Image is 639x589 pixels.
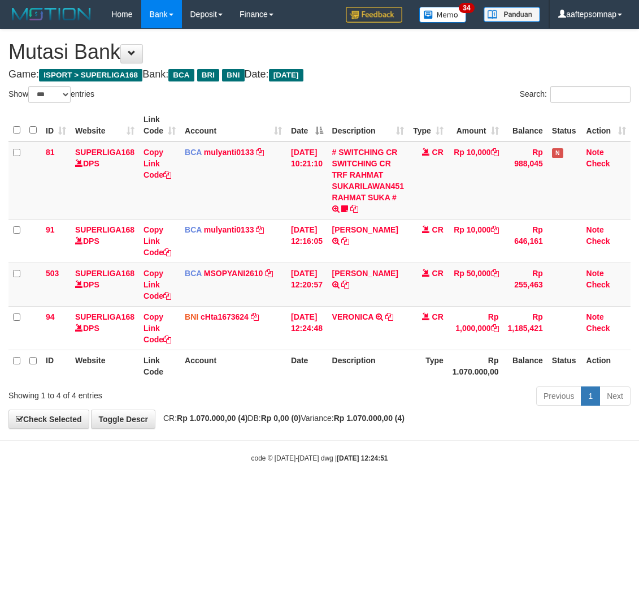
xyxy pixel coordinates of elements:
[39,69,142,81] span: ISPORT > SUPERLIGA168
[503,263,547,306] td: Rp 255,463
[581,386,600,406] a: 1
[408,350,448,382] th: Type
[41,109,71,141] th: ID: activate to sort column ascending
[286,350,328,382] th: Date
[432,269,444,278] span: CR
[91,410,155,429] a: Toggle Descr
[448,219,503,263] td: Rp 10,000
[341,280,349,289] a: Copy SALMIAH PATTIMURA to clipboard
[582,109,631,141] th: Action: activate to sort column ascending
[582,350,631,382] th: Action
[459,3,474,13] span: 34
[41,350,71,382] th: ID
[334,414,405,423] strong: Rp 1.070.000,00 (4)
[550,86,631,103] input: Search:
[491,269,499,278] a: Copy Rp 50,000 to clipboard
[503,219,547,263] td: Rp 646,161
[286,263,328,306] td: [DATE] 12:20:57
[144,225,171,257] a: Copy Link Code
[144,148,171,179] a: Copy Link Code
[185,148,202,157] span: BCA
[385,312,393,321] a: Copy VERONICA to clipboard
[139,109,180,141] th: Link Code: activate to sort column ascending
[201,312,249,321] a: cHta1673624
[251,312,259,321] a: Copy cHta1673624 to clipboard
[448,109,503,141] th: Amount: activate to sort column ascending
[547,350,582,382] th: Status
[448,263,503,306] td: Rp 50,000
[261,414,301,423] strong: Rp 0,00 (0)
[180,350,286,382] th: Account
[286,219,328,263] td: [DATE] 12:16:05
[204,269,263,278] a: MSOPYANI2610
[222,69,244,81] span: BNI
[46,312,55,321] span: 94
[432,312,444,321] span: CR
[204,225,254,234] a: mulyanti0133
[484,7,540,22] img: panduan.png
[265,269,273,278] a: Copy MSOPYANI2610 to clipboard
[448,306,503,350] td: Rp 1,000,000
[419,7,467,23] img: Button%20Memo.svg
[586,159,610,168] a: Check
[256,225,264,234] a: Copy mulyanti0133 to clipboard
[586,324,610,333] a: Check
[337,454,388,462] strong: [DATE] 12:24:51
[177,414,247,423] strong: Rp 1.070.000,00 (4)
[185,269,202,278] span: BCA
[332,225,398,234] a: [PERSON_NAME]
[586,312,604,321] a: Note
[71,263,139,306] td: DPS
[491,324,499,333] a: Copy Rp 1,000,000 to clipboard
[185,312,198,321] span: BNI
[71,109,139,141] th: Website: activate to sort column ascending
[332,148,405,202] a: # SWITCHING CR SWITCHING CR TRF RAHMAT SUKARILAWAN451 RAHMAT SUKA #
[432,225,444,234] span: CR
[8,86,94,103] label: Show entries
[520,86,631,103] label: Search:
[346,7,402,23] img: Feedback.jpg
[586,225,604,234] a: Note
[28,86,71,103] select: Showentries
[197,69,219,81] span: BRI
[144,312,171,344] a: Copy Link Code
[503,306,547,350] td: Rp 1,185,421
[269,69,303,81] span: [DATE]
[8,69,631,80] h4: Game: Bank: Date:
[256,148,264,157] a: Copy mulyanti0133 to clipboard
[328,109,409,141] th: Description: activate to sort column ascending
[586,237,610,246] a: Check
[448,141,503,220] td: Rp 10,000
[75,148,134,157] a: SUPERLIGA168
[251,454,388,462] small: code © [DATE]-[DATE] dwg |
[139,350,180,382] th: Link Code
[75,312,134,321] a: SUPERLIGA168
[75,269,134,278] a: SUPERLIGA168
[503,350,547,382] th: Balance
[158,414,405,423] span: CR: DB: Variance:
[341,237,349,246] a: Copy RIYO RAHMAN to clipboard
[8,6,94,23] img: MOTION_logo.png
[599,386,631,406] a: Next
[46,225,55,234] span: 91
[204,148,254,157] a: mulyanti0133
[552,148,563,158] span: Has Note
[180,109,286,141] th: Account: activate to sort column ascending
[332,269,398,278] a: [PERSON_NAME]
[46,269,59,278] span: 503
[586,280,610,289] a: Check
[286,141,328,220] td: [DATE] 10:21:10
[144,269,171,300] a: Copy Link Code
[536,386,581,406] a: Previous
[8,385,258,401] div: Showing 1 to 4 of 4 entries
[71,219,139,263] td: DPS
[491,148,499,157] a: Copy Rp 10,000 to clipboard
[185,225,202,234] span: BCA
[75,225,134,234] a: SUPERLIGA168
[71,350,139,382] th: Website
[328,350,409,382] th: Description
[448,350,503,382] th: Rp 1.070.000,00
[286,306,328,350] td: [DATE] 12:24:48
[71,141,139,220] td: DPS
[286,109,328,141] th: Date: activate to sort column descending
